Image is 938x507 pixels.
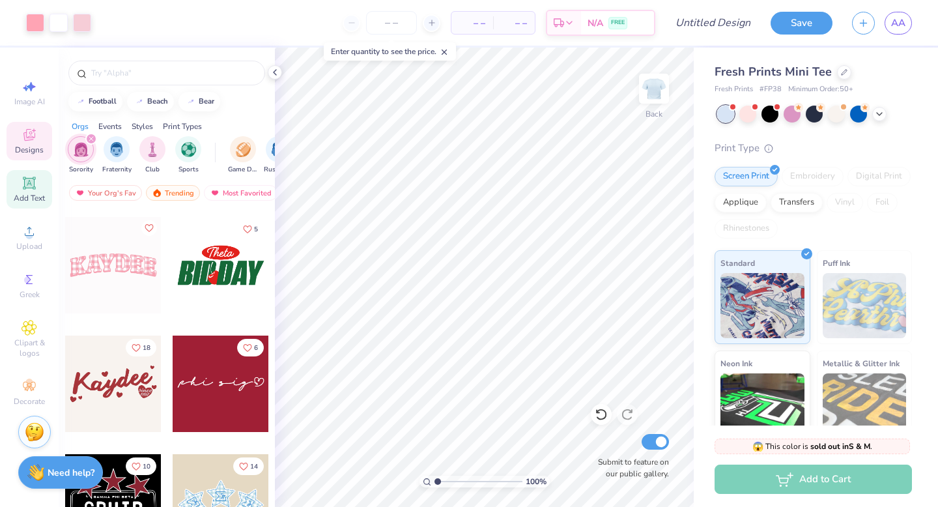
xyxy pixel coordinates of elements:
a: AA [885,12,912,35]
button: filter button [139,136,165,175]
span: Image AI [14,96,45,107]
span: Sports [178,165,199,175]
button: Like [233,457,264,475]
button: bear [178,92,220,111]
span: Upload [16,241,42,252]
img: Standard [720,273,804,338]
span: Game Day [228,165,258,175]
div: filter for Sorority [68,136,94,175]
img: Metallic & Glitter Ink [823,373,907,439]
img: Sorority Image [74,142,89,157]
span: Decorate [14,396,45,407]
img: trend_line.gif [134,98,145,106]
img: most_fav.gif [210,188,220,197]
img: Neon Ink [720,373,804,439]
span: 10 [143,463,150,470]
img: trend_line.gif [76,98,86,106]
img: Game Day Image [236,142,251,157]
button: filter button [102,136,132,175]
span: N/A [588,16,603,30]
div: Applique [715,193,767,212]
span: 6 [254,345,258,351]
img: Back [641,76,667,102]
span: Neon Ink [720,356,752,370]
label: Submit to feature on our public gallery. [591,456,669,480]
div: Events [98,121,122,132]
button: filter button [264,136,294,175]
div: Foil [867,193,898,212]
div: Embroidery [782,167,844,186]
span: Clipart & logos [7,338,52,358]
span: 100 % [526,476,547,487]
img: Fraternity Image [109,142,124,157]
div: filter for Sports [175,136,201,175]
img: Sports Image [181,142,196,157]
span: # FP38 [760,84,782,95]
span: – – [459,16,485,30]
div: Enter quantity to see the price. [324,42,456,61]
input: Untitled Design [665,10,761,36]
span: 14 [250,463,258,470]
img: trending.gif [152,188,162,197]
button: filter button [68,136,94,175]
span: This color is . [752,441,872,452]
span: Standard [720,256,755,270]
div: filter for Game Day [228,136,258,175]
span: Fresh Prints [715,84,753,95]
img: most_fav.gif [75,188,85,197]
span: Greek [20,289,40,300]
div: Most Favorited [204,185,277,201]
div: bear [199,98,214,105]
img: Club Image [145,142,160,157]
span: Fresh Prints Mini Tee [715,64,832,80]
span: Add Text [14,193,45,203]
span: AA [891,16,905,31]
button: Like [126,339,156,356]
span: Minimum Order: 50 + [788,84,853,95]
span: 😱 [752,441,763,453]
button: Like [126,457,156,475]
button: filter button [175,136,201,175]
input: – – [366,11,417,35]
div: Orgs [72,121,89,132]
div: Your Org's Fav [69,185,142,201]
span: Designs [15,145,44,155]
span: Rush & Bid [264,165,294,175]
button: Like [237,339,264,356]
strong: sold out in S & M [810,441,870,452]
div: Screen Print [715,167,778,186]
div: beach [147,98,168,105]
img: Puff Ink [823,273,907,338]
span: – – [501,16,527,30]
img: Rush & Bid Image [272,142,287,157]
div: filter for Club [139,136,165,175]
span: FREE [611,18,625,27]
div: Print Types [163,121,202,132]
div: Back [646,108,662,120]
span: Club [145,165,160,175]
button: Like [141,220,157,236]
strong: Need help? [48,467,94,479]
span: 5 [254,226,258,233]
div: Transfers [771,193,823,212]
button: beach [127,92,174,111]
div: filter for Rush & Bid [264,136,294,175]
span: Fraternity [102,165,132,175]
span: 18 [143,345,150,351]
div: Vinyl [827,193,863,212]
button: Like [237,220,264,238]
button: filter button [228,136,258,175]
button: football [68,92,122,111]
div: football [89,98,117,105]
div: Styles [132,121,153,132]
div: Digital Print [847,167,911,186]
input: Try "Alpha" [90,66,257,80]
div: Trending [146,185,200,201]
div: filter for Fraternity [102,136,132,175]
span: Puff Ink [823,256,850,270]
img: trend_line.gif [186,98,196,106]
div: Print Type [715,141,912,156]
span: Metallic & Glitter Ink [823,356,900,370]
div: Rhinestones [715,219,778,239]
button: Save [771,12,832,35]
